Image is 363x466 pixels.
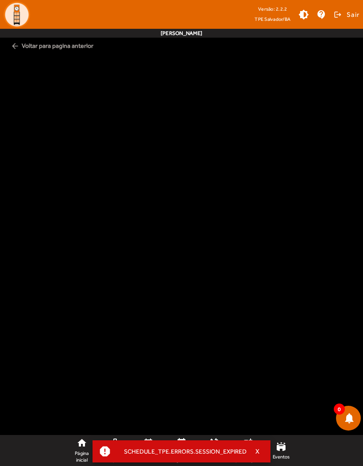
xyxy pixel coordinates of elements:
[66,437,97,464] a: Página inicial
[7,38,356,54] span: Voltar para pagina anterior
[266,437,297,464] a: Eventos
[11,42,19,50] mat-icon: arrow_back
[273,454,290,460] span: Eventos
[98,445,112,458] mat-icon: report
[117,445,247,458] div: SCHEDULE_TPE.ERRORS.SESSION_EXPIRED
[276,441,286,452] mat-icon: stadium
[255,4,290,15] div: Versão: 2.2.2
[77,438,87,448] mat-icon: home
[255,15,290,23] span: TPE Salvador/BA
[332,8,359,21] button: Sair
[247,447,269,455] button: X
[334,404,345,415] span: 0
[347,8,359,22] span: Sair
[70,450,94,463] span: Página inicial
[4,1,30,28] img: Logo TPE
[255,447,260,455] span: X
